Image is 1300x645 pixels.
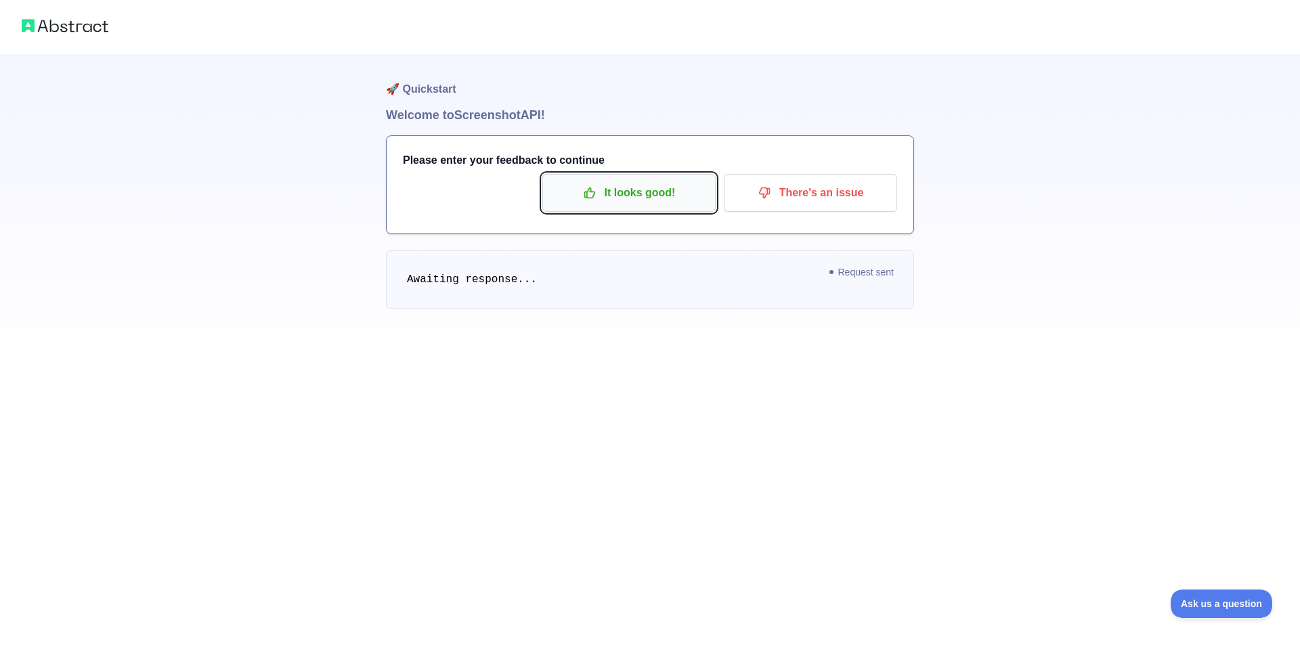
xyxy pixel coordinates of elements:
img: Abstract logo [22,16,108,35]
p: There's an issue [734,181,887,204]
iframe: Toggle Customer Support [1171,590,1273,618]
h3: Please enter your feedback to continue [403,152,897,169]
span: Request sent [823,264,901,280]
button: It looks good! [542,174,716,212]
p: It looks good! [552,181,706,204]
button: There's an issue [724,174,897,212]
h1: Welcome to Screenshot API! [386,106,914,125]
h1: 🚀 Quickstart [386,54,914,106]
span: Awaiting response... [407,273,537,286]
